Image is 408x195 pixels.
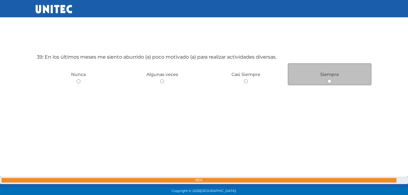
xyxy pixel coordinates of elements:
[200,189,236,193] span: [GEOGRAPHIC_DATA].
[71,72,86,77] span: Nunca
[320,72,339,77] span: Siempre
[146,72,178,77] span: Algunas veces
[231,72,260,77] span: Casi Siempre
[2,178,396,183] div: 98%
[36,5,72,13] img: UNITEC
[37,53,276,61] label: 39: En los últimos meses me siento aburrido (a) poco motivado (a) para realizar actividades diver...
